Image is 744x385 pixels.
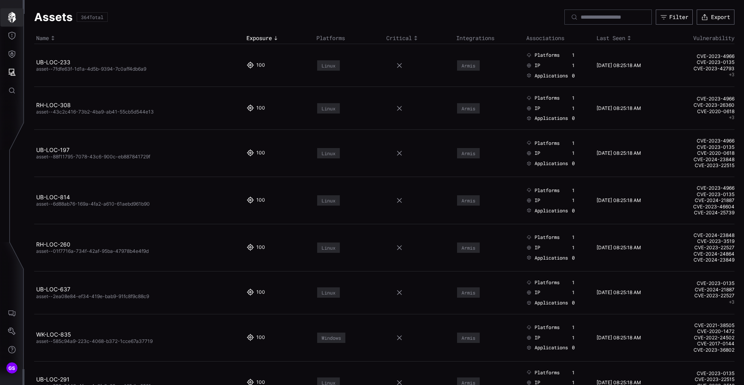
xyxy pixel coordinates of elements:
[597,62,641,68] time: [DATE] 08:25:18 AM
[256,244,263,251] div: 100
[666,150,734,156] a: CVE-2020-0618
[597,335,641,341] time: [DATE] 08:25:18 AM
[322,245,335,250] div: Linux
[535,335,540,341] span: IP
[36,109,154,115] span: asset--43c2c416-73b2-4ba9-ab41-55cb5d544e13
[36,146,70,153] a: UB-LOC-197
[656,10,693,25] button: Filter
[314,33,384,44] th: Platforms
[535,279,560,286] span: Platforms
[666,53,734,60] a: CVE-2023-4966
[597,35,663,42] div: Toggle sort direction
[666,322,734,329] a: CVE-2021-38505
[535,73,568,79] span: Applications
[36,293,149,299] span: asset--2ea08e84-ef34-419e-bab9-91fc8f9c88c9
[666,144,734,150] a: CVE-2023-0135
[535,208,568,214] span: Applications
[386,35,452,42] div: Toggle sort direction
[535,345,568,351] span: Applications
[246,35,312,42] div: Toggle sort direction
[666,376,734,383] a: CVE-2023-22515
[256,105,263,112] div: 100
[597,289,641,295] time: [DATE] 08:25:18 AM
[322,63,335,68] div: Linux
[36,66,146,72] span: asset--7fdfe63f-1d1a-4d5b-9394-7c0aff4db6a9
[572,255,586,261] div: 0
[36,194,70,200] a: UB-LOC-814
[535,95,560,101] span: Platforms
[666,341,734,347] a: CVE-2017-0144
[666,232,734,239] a: CVE-2024-23848
[81,15,103,19] div: 364 Total
[666,370,734,377] a: CVE-2023-0135
[666,59,734,65] a: CVE-2023-0135
[461,335,475,341] div: Armis
[461,290,475,295] div: Armis
[535,115,568,121] span: Applications
[666,204,734,210] a: CVE-2023-46604
[535,300,568,306] span: Applications
[535,105,540,112] span: IP
[36,102,71,108] a: RH-LOC-308
[535,62,540,69] span: IP
[572,52,586,58] div: 1
[666,108,734,115] a: CVE-2020-0618
[572,187,586,194] div: 1
[535,289,540,296] span: IP
[36,338,153,344] span: asset--585c94a9-223c-4068-b372-1cce67a37719
[461,150,475,156] div: Armis
[461,198,475,203] div: Armis
[665,33,734,44] th: Vulnerability
[666,197,734,204] a: CVE-2024-21887
[666,257,734,263] a: CVE-2024-23849
[572,244,586,251] div: 1
[572,105,586,112] div: 1
[597,105,641,111] time: [DATE] 08:25:18 AM
[36,201,150,207] span: asset--6d88ab76-169a-4fa2-a610-61aebd961b90
[535,160,568,167] span: Applications
[535,140,560,146] span: Platforms
[572,73,586,79] div: 0
[572,324,586,331] div: 1
[666,65,734,72] a: CVE-2023-42793
[666,328,734,335] a: CVE-2020-1472
[666,96,734,102] a: CVE-2023-4966
[322,198,335,203] div: Linux
[322,290,335,295] div: Linux
[36,59,70,65] a: UB-LOC-233
[535,197,540,204] span: IP
[572,150,586,156] div: 1
[36,286,70,293] a: UB-LOC-637
[666,191,734,198] a: CVE-2023-0135
[454,33,524,44] th: Integrations
[697,10,734,25] button: Export
[36,241,70,248] a: RH-LOC-260
[322,106,335,111] div: Linux
[535,52,560,58] span: Platforms
[535,187,560,194] span: Platforms
[666,238,734,244] a: CVE-2023-3519
[666,162,734,169] a: CVE-2023-22515
[729,71,734,78] button: +3
[666,280,734,287] a: CVE-2023-0135
[572,279,586,286] div: 1
[535,370,560,376] span: Platforms
[572,208,586,214] div: 0
[666,185,734,191] a: CVE-2023-4966
[666,293,734,299] a: CVE-2023-22527
[572,95,586,101] div: 1
[8,364,15,372] span: GS
[572,115,586,121] div: 0
[256,289,263,296] div: 100
[597,197,641,203] time: [DATE] 08:25:18 AM
[256,197,263,204] div: 100
[666,210,734,216] a: CVE-2024-25739
[572,345,586,351] div: 0
[666,244,734,251] a: CVE-2023-22527
[572,62,586,69] div: 1
[461,106,475,111] div: Armis
[666,156,734,163] a: CVE-2024-23848
[535,255,568,261] span: Applications
[572,234,586,241] div: 1
[572,289,586,296] div: 1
